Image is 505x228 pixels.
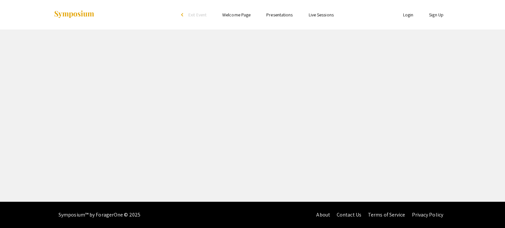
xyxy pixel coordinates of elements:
a: Live Sessions [309,12,334,18]
a: Login [403,12,414,18]
a: Contact Us [337,211,361,218]
a: Welcome Page [222,12,251,18]
span: Exit Event [188,12,206,18]
div: arrow_back_ios [181,13,185,17]
a: Privacy Policy [412,211,443,218]
a: Sign Up [429,12,444,18]
a: About [316,211,330,218]
img: Symposium by ForagerOne [54,10,95,19]
a: Presentations [266,12,293,18]
a: Terms of Service [368,211,405,218]
div: Symposium™ by ForagerOne © 2025 [59,202,140,228]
